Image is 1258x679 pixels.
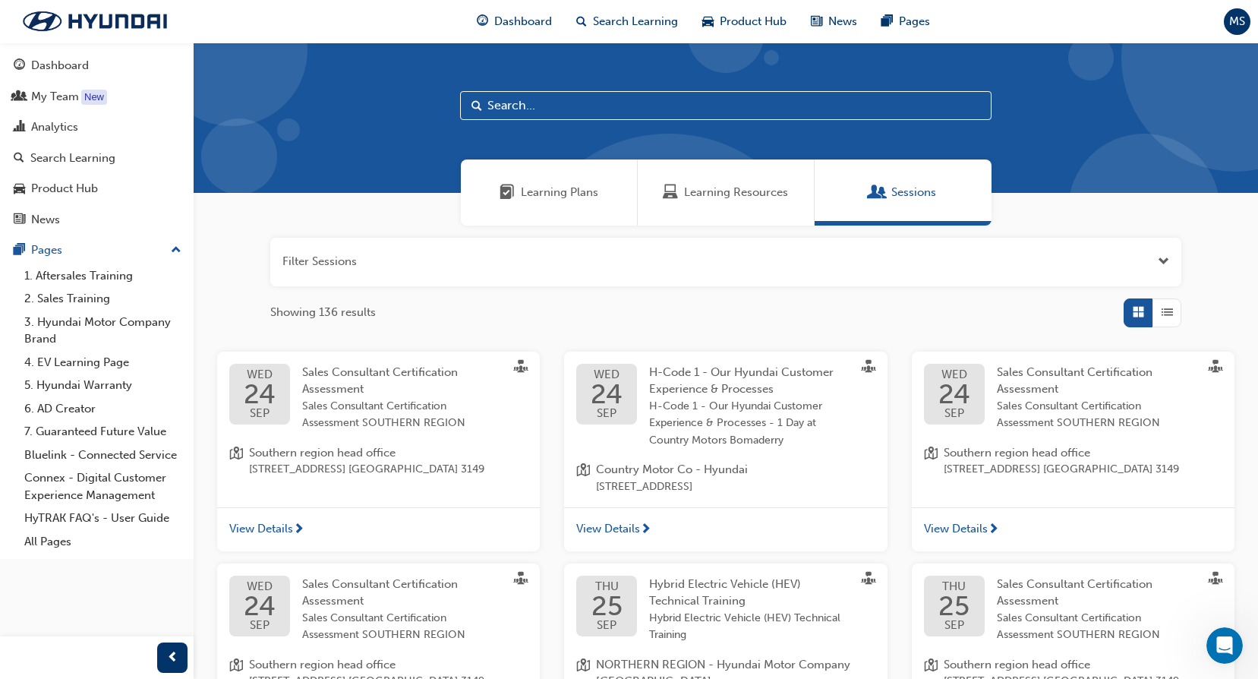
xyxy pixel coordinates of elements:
a: 1. Aftersales Training [18,264,188,288]
a: SessionsSessions [815,159,992,226]
span: SEP [938,408,970,419]
span: View Details [229,520,293,538]
span: next-icon [988,523,999,537]
a: car-iconProduct Hub [690,6,799,37]
span: 24 [591,381,623,408]
a: WED24SEPSales Consultant Certification AssessmentSales Consultant Certification Assessment SOUTHE... [229,576,528,644]
span: search-icon [576,12,587,31]
a: 7. Guaranteed Future Value [18,420,188,444]
span: Pages [899,13,930,30]
span: sessionType_FACE_TO_FACE-icon [514,572,528,589]
a: 5. Hyundai Warranty [18,374,188,397]
span: search-icon [14,152,24,166]
a: View Details [912,507,1234,551]
a: View Details [564,507,887,551]
span: 25 [591,592,623,620]
a: 3. Hyundai Motor Company Brand [18,311,188,351]
span: pages-icon [881,12,893,31]
button: Pages [6,236,188,264]
span: Sales Consultant Certification Assessment [997,577,1152,608]
div: Dashboard [31,57,89,74]
div: Pages [31,242,62,259]
span: car-icon [702,12,714,31]
a: Search Learning [6,144,188,172]
a: Dashboard [6,52,188,80]
a: Learning ResourcesLearning Resources [638,159,815,226]
span: prev-icon [167,649,178,668]
span: SEP [244,408,276,419]
span: sessionType_FACE_TO_FACE-icon [1209,360,1222,377]
span: location-icon [576,461,590,495]
div: Analytics [31,118,78,136]
span: Country Motor Co - Hyundai [596,461,748,478]
a: THU25SEPSales Consultant Certification AssessmentSales Consultant Certification Assessment SOUTHE... [924,576,1222,644]
a: location-iconSouthern region head office[STREET_ADDRESS] [GEOGRAPHIC_DATA] 3149 [229,444,528,478]
iframe: Intercom live chat [1206,627,1243,664]
div: My Team [31,88,79,106]
span: WED [244,369,276,381]
span: Learning Resources [684,184,788,201]
span: WED [938,369,970,381]
span: news-icon [14,213,25,227]
a: THU25SEPHybrid Electric Vehicle (HEV) Technical TrainingHybrid Electric Vehicle (HEV) Technical T... [576,576,875,644]
span: Sales Consultant Certification Assessment [302,577,458,608]
span: SEP [591,408,623,419]
a: All Pages [18,530,188,554]
span: car-icon [14,182,25,196]
span: Hybrid Electric Vehicle (HEV) Technical Training [649,577,801,608]
span: Sales Consultant Certification Assessment SOUTHERN REGION [997,610,1198,644]
span: News [828,13,857,30]
span: List [1162,304,1173,321]
span: Southern region head office [944,656,1179,674]
a: 4. EV Learning Page [18,351,188,374]
span: Learning Plans [500,184,515,201]
span: location-icon [924,444,938,478]
span: 24 [244,381,276,408]
span: Sales Consultant Certification Assessment SOUTHERN REGION [302,610,503,644]
span: Open the filter [1158,253,1169,270]
span: location-icon [229,444,243,478]
a: Analytics [6,113,188,141]
span: View Details [576,520,640,538]
a: Product Hub [6,175,188,203]
span: Learning Resources [663,184,678,201]
span: WED [591,369,623,381]
span: SEP [591,620,623,631]
button: WED24SEPSales Consultant Certification AssessmentSales Consultant Certification Assessment SOUTHE... [217,352,540,551]
span: Learning Plans [521,184,598,201]
a: search-iconSearch Learning [564,6,690,37]
span: H-Code 1 - Our Hyundai Customer Experience & Processes [649,365,834,396]
a: View Details [217,507,540,551]
a: Bluelink - Connected Service [18,444,188,467]
span: [STREET_ADDRESS] [GEOGRAPHIC_DATA] 3149 [944,461,1179,478]
a: WED24SEPH-Code 1 - Our Hyundai Customer Experience & ProcessesH-Code 1 - Our Hyundai Customer Exp... [576,364,875,450]
span: SEP [938,620,970,631]
a: pages-iconPages [869,6,942,37]
a: HyTRAK FAQ's - User Guide [18,507,188,530]
span: Search Learning [593,13,678,30]
span: next-icon [293,523,304,537]
span: MS [1229,13,1245,30]
a: My Team [6,83,188,111]
a: guage-iconDashboard [465,6,564,37]
img: Trak [8,5,182,37]
span: Hybrid Electric Vehicle (HEV) Technical Training [649,610,850,644]
span: Sessions [891,184,936,201]
span: Sales Consultant Certification Assessment [302,365,458,396]
a: news-iconNews [799,6,869,37]
span: next-icon [640,523,651,537]
span: guage-icon [477,12,488,31]
span: chart-icon [14,121,25,134]
button: DashboardMy TeamAnalyticsSearch LearningProduct HubNews [6,49,188,236]
span: Sales Consultant Certification Assessment SOUTHERN REGION [302,398,503,432]
input: Search... [460,91,992,120]
span: THU [938,581,970,592]
span: Showing 136 results [270,304,376,321]
span: Southern region head office [249,656,484,674]
div: Product Hub [31,180,98,197]
span: SEP [244,620,276,631]
button: MS [1224,8,1250,35]
span: THU [591,581,623,592]
span: sessionType_FACE_TO_FACE-icon [862,360,875,377]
